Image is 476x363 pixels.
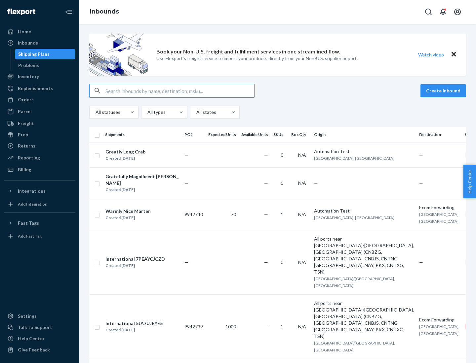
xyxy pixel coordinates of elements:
[422,5,435,18] button: Open Search Box
[18,346,50,353] div: Give Feedback
[314,180,318,186] span: —
[271,127,289,143] th: SKUs
[311,127,416,143] th: Origin
[105,155,145,162] div: Created [DATE]
[18,143,35,149] div: Returns
[18,120,34,127] div: Freight
[18,335,45,342] div: Help Center
[4,83,75,94] a: Replenishments
[450,50,458,59] button: Close
[4,333,75,344] a: Help Center
[4,152,75,163] a: Reporting
[18,313,37,319] div: Settings
[264,259,268,265] span: —
[4,141,75,151] a: Returns
[314,208,414,214] div: Automation Test
[18,166,31,173] div: Billing
[182,199,206,230] td: 9942740
[206,127,239,143] th: Expected Units
[420,84,466,97] button: Create inbound
[18,188,46,194] div: Integrations
[4,186,75,196] button: Integrations
[18,73,39,80] div: Inventory
[18,233,42,239] div: Add Fast Tag
[18,201,47,207] div: Add Integration
[419,180,423,186] span: —
[90,8,119,15] a: Inbounds
[18,28,31,35] div: Home
[289,127,311,143] th: Box Qty
[281,152,283,158] span: 0
[298,152,306,158] span: N/A
[15,60,76,71] a: Problems
[4,129,75,140] a: Prep
[105,186,179,193] div: Created [DATE]
[18,324,52,331] div: Talk to Support
[314,276,395,288] span: [GEOGRAPHIC_DATA]/[GEOGRAPHIC_DATA], [GEOGRAPHIC_DATA]
[105,256,165,262] div: International 7PEAYCJCZD
[4,199,75,210] a: Add Integration
[436,5,450,18] button: Open notifications
[182,294,206,359] td: 9942739
[18,220,39,226] div: Fast Tags
[18,131,28,138] div: Prep
[298,324,306,329] span: N/A
[85,2,124,21] ol: breadcrumbs
[314,341,395,352] span: [GEOGRAPHIC_DATA]/[GEOGRAPHIC_DATA], [GEOGRAPHIC_DATA]
[264,212,268,217] span: —
[4,94,75,105] a: Orders
[264,180,268,186] span: —
[4,345,75,355] button: Give Feedback
[105,327,163,333] div: Created [DATE]
[18,85,53,92] div: Replenishments
[105,173,179,186] div: Gratefully Magnificent [PERSON_NAME]
[314,236,414,275] div: All ports near [GEOGRAPHIC_DATA]/[GEOGRAPHIC_DATA], [GEOGRAPHIC_DATA] (CNBZG, [GEOGRAPHIC_DATA], ...
[298,259,306,265] span: N/A
[416,127,462,143] th: Destination
[4,118,75,129] a: Freight
[4,164,75,175] a: Billing
[4,106,75,117] a: Parcel
[4,322,75,333] a: Talk to Support
[314,215,394,220] span: [GEOGRAPHIC_DATA], [GEOGRAPHIC_DATA]
[419,324,459,336] span: [GEOGRAPHIC_DATA], [GEOGRAPHIC_DATA]
[18,51,50,57] div: Shipping Plans
[298,212,306,217] span: N/A
[105,320,163,327] div: International 5JA7UJEYE5
[419,316,459,323] div: Ecom Forwarding
[105,262,165,269] div: Created [DATE]
[281,259,283,265] span: 0
[419,204,459,211] div: Ecom Forwarding
[184,259,188,265] span: —
[102,127,182,143] th: Shipments
[225,324,236,329] span: 1000
[184,152,188,158] span: —
[231,212,236,217] span: 70
[264,324,268,329] span: —
[4,71,75,82] a: Inventory
[15,49,76,59] a: Shipping Plans
[18,108,32,115] div: Parcel
[314,156,394,161] span: [GEOGRAPHIC_DATA], [GEOGRAPHIC_DATA]
[4,231,75,242] a: Add Fast Tag
[281,324,283,329] span: 1
[419,212,459,224] span: [GEOGRAPHIC_DATA], [GEOGRAPHIC_DATA]
[463,165,476,198] button: Help Center
[4,26,75,37] a: Home
[105,208,151,214] div: Warmly Nice Marten
[156,55,358,62] p: Use Flexport’s freight service to import your products directly from your Non-U.S. supplier or port.
[18,154,40,161] div: Reporting
[156,48,340,55] p: Book your Non-U.S. freight and fulfillment services in one streamlined flow.
[281,180,283,186] span: 1
[4,218,75,228] button: Fast Tags
[419,152,423,158] span: —
[105,148,145,155] div: Greatly Long Crab
[184,180,188,186] span: —
[18,40,38,46] div: Inbounds
[314,300,414,340] div: All ports near [GEOGRAPHIC_DATA]/[GEOGRAPHIC_DATA], [GEOGRAPHIC_DATA] (CNBZG, [GEOGRAPHIC_DATA], ...
[264,152,268,158] span: —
